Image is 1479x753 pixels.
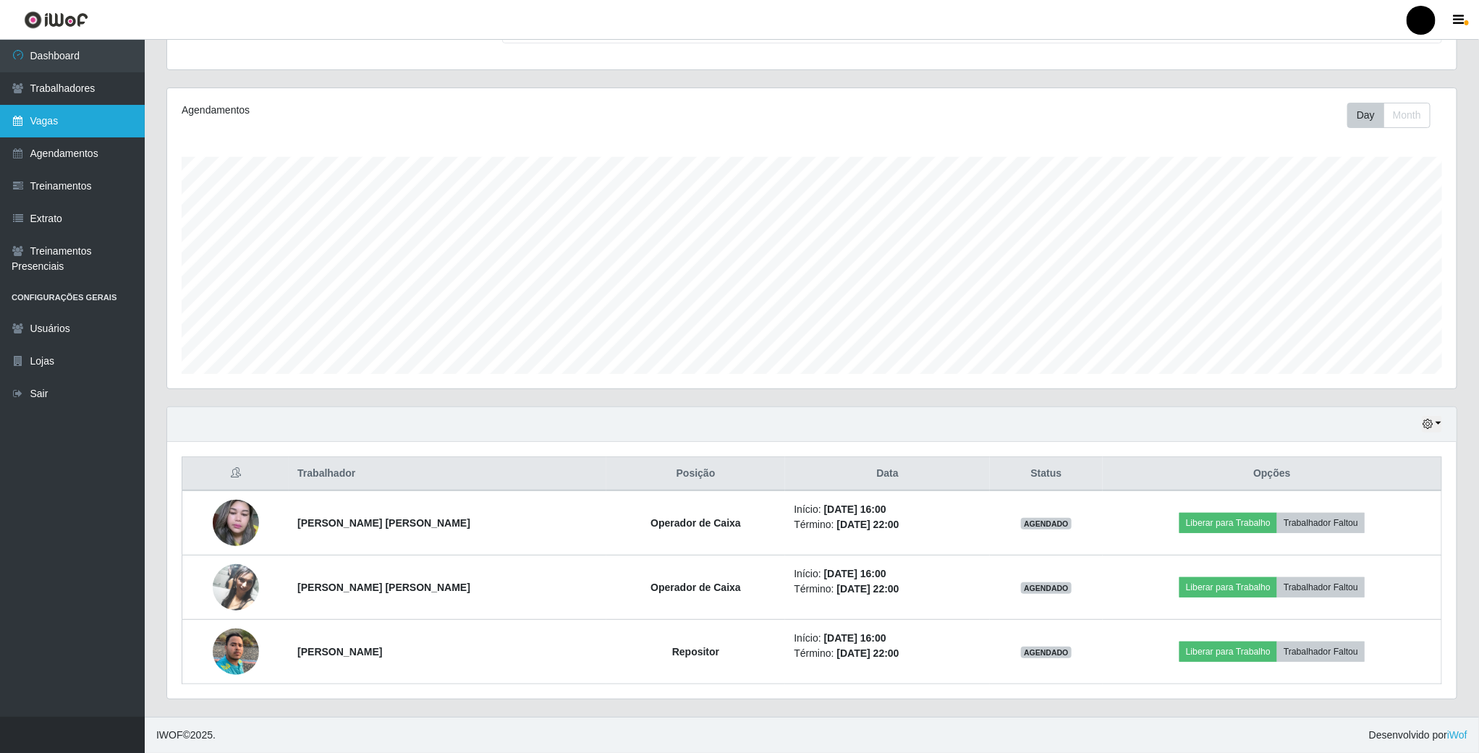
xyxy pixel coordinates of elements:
button: Day [1347,103,1384,128]
div: First group [1347,103,1431,128]
time: [DATE] 16:00 [824,632,886,644]
li: Término: [794,646,980,661]
span: IWOF [156,729,183,741]
strong: [PERSON_NAME] [PERSON_NAME] [297,582,470,593]
strong: Repositor [672,646,719,658]
strong: [PERSON_NAME] [297,646,382,658]
div: Agendamentos [182,103,694,118]
span: Desenvolvido por [1369,728,1467,743]
time: [DATE] 22:00 [837,519,899,530]
time: [DATE] 22:00 [837,647,899,659]
button: Month [1383,103,1431,128]
strong: Operador de Caixa [650,517,741,529]
li: Término: [794,517,980,532]
img: 1728657524685.jpeg [213,546,259,629]
a: iWof [1447,729,1467,741]
span: © 2025 . [156,728,216,743]
strong: Operador de Caixa [650,582,741,593]
span: AGENDADO [1021,647,1072,658]
th: Posição [606,457,786,491]
th: Trabalhador [289,457,606,491]
li: Término: [794,582,980,597]
time: [DATE] 16:00 [824,568,886,579]
span: AGENDADO [1021,518,1072,529]
li: Início: [794,566,980,582]
li: Início: [794,502,980,517]
button: Trabalhador Faltou [1277,577,1365,597]
span: AGENDADO [1021,582,1072,594]
button: Trabalhador Faltou [1277,513,1365,533]
th: Data [785,457,989,491]
th: Status [990,457,1103,491]
button: Liberar para Trabalho [1179,513,1277,533]
img: 1634907805222.jpeg [213,493,259,554]
li: Início: [794,631,980,646]
th: Opções [1103,457,1441,491]
button: Liberar para Trabalho [1179,577,1277,597]
strong: [PERSON_NAME] [PERSON_NAME] [297,517,470,529]
img: CoreUI Logo [24,11,88,29]
img: 1745240566568.jpeg [213,621,259,682]
div: Toolbar with button groups [1347,103,1442,128]
time: [DATE] 16:00 [824,503,886,515]
time: [DATE] 22:00 [837,583,899,595]
button: Liberar para Trabalho [1179,642,1277,662]
button: Trabalhador Faltou [1277,642,1365,662]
